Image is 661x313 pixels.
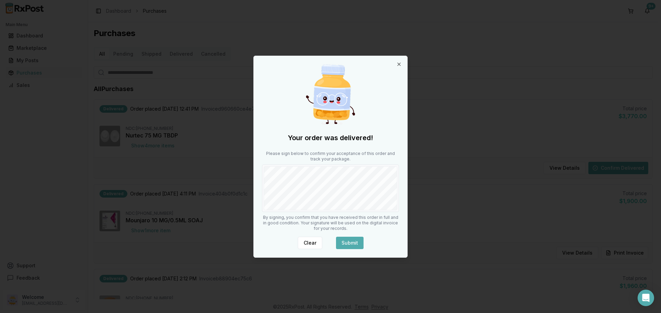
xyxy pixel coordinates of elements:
h2: Your order was delivered! [262,133,399,143]
p: By signing, you confirm that you have received this order in full and in good condition. Your sig... [262,215,399,231]
p: Please sign below to confirm your acceptance of this order and track your package. [262,151,399,162]
img: Happy Pill Bottle [297,62,364,127]
button: Clear [298,237,322,249]
button: Submit [336,237,364,249]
